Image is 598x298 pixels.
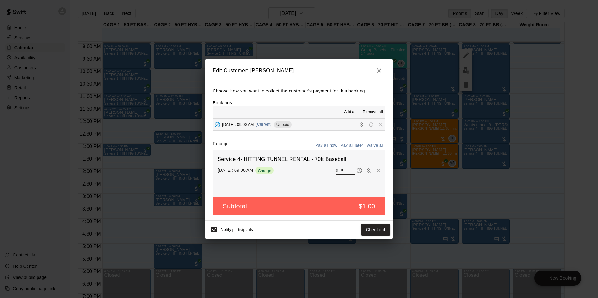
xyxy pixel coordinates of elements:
button: Remove [373,166,383,175]
span: Remove all [363,109,383,115]
span: Waive payment [364,167,373,173]
label: Receipt [213,141,229,150]
h6: Service 4- HITTING TUNNEL RENTAL - 70ft Baseball [218,155,380,163]
span: Pay later [355,167,364,173]
button: Checkout [361,224,390,236]
span: Remove [376,122,385,127]
p: Choose how you want to collect the customer's payment for this booking [213,87,385,95]
h5: Subtotal [223,202,247,211]
span: Add all [344,109,357,115]
label: Bookings [213,100,232,105]
p: $ [336,167,338,174]
p: [DATE]: 09:00 AM [218,167,253,173]
button: Pay all now [314,141,339,150]
span: Reschedule [367,122,376,127]
span: [DATE]: 09:00 AM [222,122,254,127]
button: Pay all later [339,141,365,150]
span: Collect payment [357,122,367,127]
span: Charge [255,168,274,173]
h5: $1.00 [359,202,375,211]
span: Unpaid [274,122,292,127]
h2: Edit Customer: [PERSON_NAME] [205,59,393,82]
span: (Current) [256,122,272,127]
span: Notify participants [221,228,253,232]
button: Remove all [360,107,385,117]
button: Add all [340,107,360,117]
button: Waive all [365,141,385,150]
button: Added - Collect Payment [213,120,222,129]
button: Added - Collect Payment[DATE]: 09:00 AM(Current)UnpaidCollect paymentRescheduleRemove [213,119,385,130]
